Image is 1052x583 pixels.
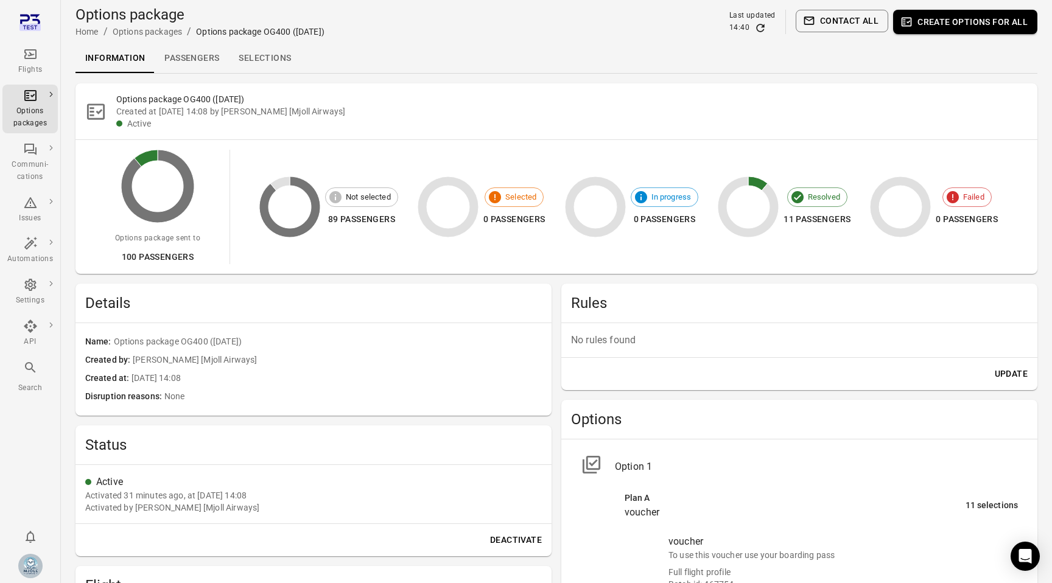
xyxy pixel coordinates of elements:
[483,212,545,227] div: 0 passengers
[85,501,259,514] div: Activated by [PERSON_NAME] [Mjoll Airways]
[668,566,1018,578] div: Full flight profile
[196,26,324,38] div: Options package OG400 ([DATE])
[116,105,1028,117] div: Created at [DATE] 14:08 by [PERSON_NAME] [Mjoll Airways]
[990,363,1033,385] button: Update
[2,192,58,228] a: Issues
[625,492,966,505] div: Plan A
[936,212,998,227] div: 0 passengers
[2,43,58,80] a: Flights
[75,44,1037,73] div: Local navigation
[966,499,1018,512] div: 11 selections
[75,27,99,37] a: Home
[13,549,47,583] button: Elsa Mjöll [Mjoll Airways]
[784,212,850,227] div: 11 passengers
[571,333,1028,347] p: No rules found
[729,10,776,22] div: Last updated
[2,315,58,352] a: API
[499,191,543,203] span: Selected
[85,489,247,501] div: Activated 31 minutes ago, at [DATE] 14:08
[113,27,182,37] a: Options packages
[325,212,398,227] div: 89 passengers
[85,354,133,367] span: Created by
[668,549,1018,561] div: To use this voucher use your boarding pass
[85,372,131,385] span: Created at
[7,159,53,183] div: Communi-cations
[956,191,991,203] span: Failed
[754,22,766,34] button: Refresh data
[801,191,847,203] span: Resolved
[103,24,108,39] li: /
[75,24,324,39] nav: Breadcrumbs
[155,44,229,73] a: Passengers
[133,354,542,367] span: [PERSON_NAME] [Mjoll Airways]
[2,85,58,133] a: Options packages
[85,435,542,455] h2: Status
[571,293,1028,313] h2: Rules
[645,191,698,203] span: In progress
[631,212,699,227] div: 0 passengers
[96,475,542,489] div: Active
[485,529,547,551] button: Deactivate
[571,410,1028,429] h2: Options
[114,335,542,349] span: Options package OG400 ([DATE])
[1011,542,1040,571] div: Open Intercom Messenger
[2,138,58,187] a: Communi-cations
[18,525,43,549] button: Notifications
[116,93,1028,105] h2: Options package OG400 ([DATE])
[85,335,114,349] span: Name
[131,372,542,385] span: [DATE] 14:08
[893,10,1037,34] button: Create options for all
[7,105,53,130] div: Options packages
[7,295,53,307] div: Settings
[115,250,200,265] div: 100 passengers
[164,390,542,403] span: None
[615,459,1018,474] div: Option 1
[18,554,43,578] img: Mjoll-Airways-Logo.webp
[75,44,155,73] a: Information
[7,253,53,265] div: Automations
[7,64,53,76] div: Flights
[127,117,1028,130] div: Active
[339,191,398,203] span: Not selected
[85,293,542,313] h2: Details
[2,274,58,310] a: Settings
[796,10,888,32] button: Contact all
[2,357,58,397] button: Search
[229,44,301,73] a: Selections
[85,390,164,403] span: Disruption reasons
[7,382,53,394] div: Search
[7,212,53,225] div: Issues
[115,232,200,245] div: Options package sent to
[7,336,53,348] div: API
[668,534,1018,549] div: voucher
[729,22,749,34] div: 14:40
[187,24,191,39] li: /
[75,5,324,24] h1: Options package
[625,505,966,520] div: voucher
[2,232,58,269] a: Automations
